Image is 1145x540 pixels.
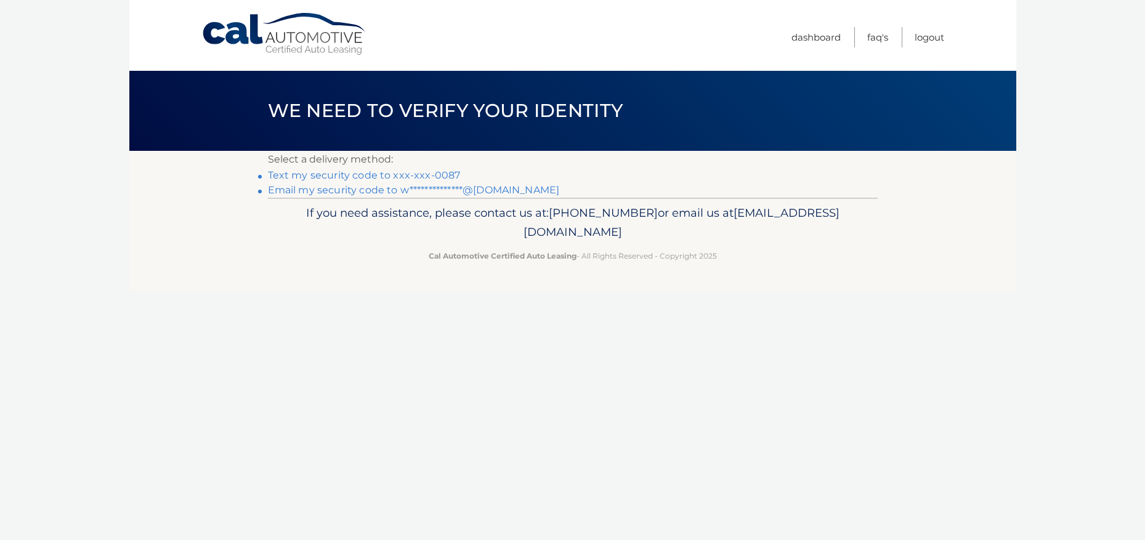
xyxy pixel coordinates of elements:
[915,27,944,47] a: Logout
[867,27,888,47] a: FAQ's
[276,249,870,262] p: - All Rights Reserved - Copyright 2025
[268,169,461,181] a: Text my security code to xxx-xxx-0087
[201,12,368,56] a: Cal Automotive
[791,27,841,47] a: Dashboard
[268,99,623,122] span: We need to verify your identity
[268,151,878,168] p: Select a delivery method:
[276,203,870,243] p: If you need assistance, please contact us at: or email us at
[549,206,658,220] span: [PHONE_NUMBER]
[429,251,577,260] strong: Cal Automotive Certified Auto Leasing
